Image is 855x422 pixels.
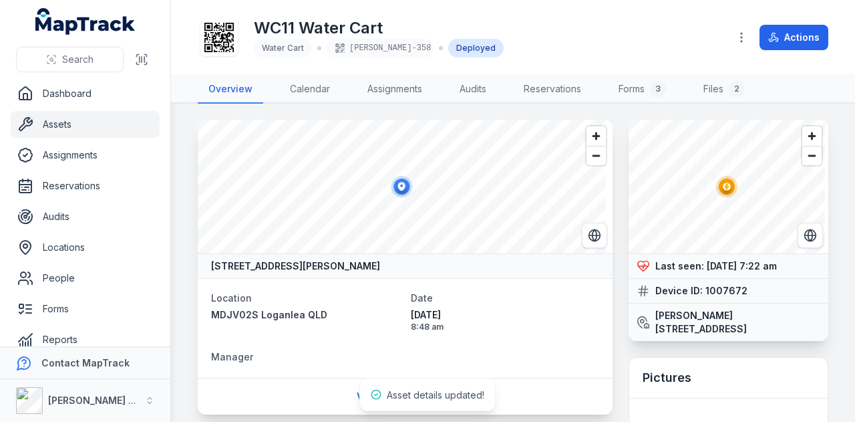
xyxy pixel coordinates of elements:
[11,326,160,353] a: Reports
[357,76,433,104] a: Assignments
[11,173,160,199] a: Reservations
[586,126,606,146] button: Zoom in
[586,146,606,165] button: Zoom out
[705,284,747,298] strong: 1007672
[11,111,160,138] a: Assets
[262,43,304,53] span: Water Cart
[643,368,691,387] h3: Pictures
[62,53,94,66] span: Search
[211,309,327,320] span: MDJV02S Loganlea QLD
[411,308,600,332] time: 04/09/2025, 8:48:23 am
[327,39,434,58] div: [PERSON_NAME]-358
[279,76,341,104] a: Calendar
[11,203,160,230] a: Audits
[211,292,252,304] span: Location
[211,259,380,273] strong: [STREET_ADDRESS][PERSON_NAME]
[650,81,666,97] div: 3
[707,260,777,272] span: [DATE] 7:22 am
[11,80,160,107] a: Dashboard
[211,351,253,362] span: Manager
[48,395,158,406] strong: [PERSON_NAME] Group
[411,292,433,304] span: Date
[254,17,504,39] h1: WC11 Water Cart
[655,284,703,298] strong: Device ID:
[41,357,130,368] strong: Contact MapTrack
[759,25,828,50] button: Actions
[16,47,124,72] button: Search
[411,308,600,322] span: [DATE]
[11,142,160,169] a: Assignments
[802,126,822,146] button: Zoom in
[449,76,497,104] a: Audits
[211,308,400,322] a: MDJV02S Loganlea QLD
[348,384,462,409] a: View assignment
[198,120,606,253] canvas: Map
[11,234,160,261] a: Locations
[655,259,704,273] strong: Last seen:
[582,223,607,248] button: Switch to Satellite View
[448,39,504,58] div: Deployed
[608,76,677,104] a: Forms3
[655,309,820,336] strong: [PERSON_NAME][STREET_ADDRESS]
[513,76,592,104] a: Reservations
[729,81,745,97] div: 2
[411,322,600,332] span: 8:48 am
[387,389,484,401] span: Asset details updated!
[35,8,136,35] a: MapTrack
[11,265,160,292] a: People
[802,146,822,165] button: Zoom out
[798,223,823,248] button: Switch to Satellite View
[629,120,825,253] canvas: Map
[11,296,160,322] a: Forms
[707,260,777,272] time: 04/09/2025, 7:22:45 am
[198,76,263,104] a: Overview
[693,76,755,104] a: Files2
